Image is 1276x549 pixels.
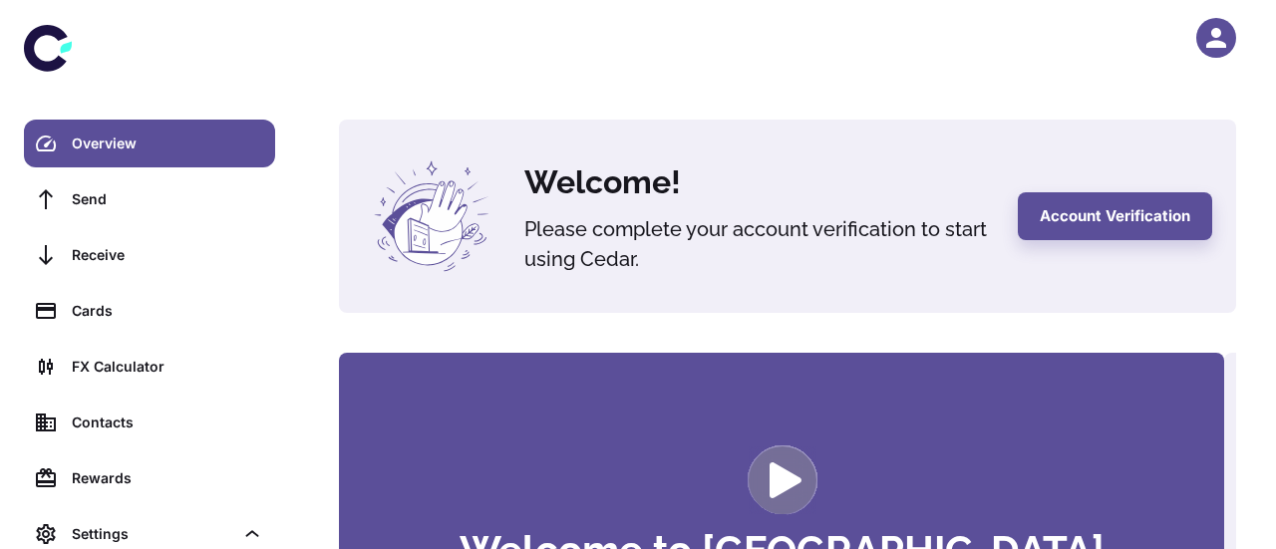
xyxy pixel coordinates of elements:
button: Account Verification [1018,192,1212,240]
div: Contacts [72,412,263,433]
div: Cards [72,300,263,322]
div: Send [72,188,263,210]
a: FX Calculator [24,343,275,391]
div: Receive [72,244,263,266]
a: Send [24,175,275,223]
div: FX Calculator [72,356,263,378]
h4: Welcome! [524,158,994,206]
a: Contacts [24,399,275,446]
div: Overview [72,133,263,154]
a: Cards [24,287,275,335]
a: Receive [24,231,275,279]
a: Overview [24,120,275,167]
div: Settings [72,523,233,545]
div: Rewards [72,467,263,489]
h5: Please complete your account verification to start using Cedar. [524,214,994,274]
a: Rewards [24,454,275,502]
